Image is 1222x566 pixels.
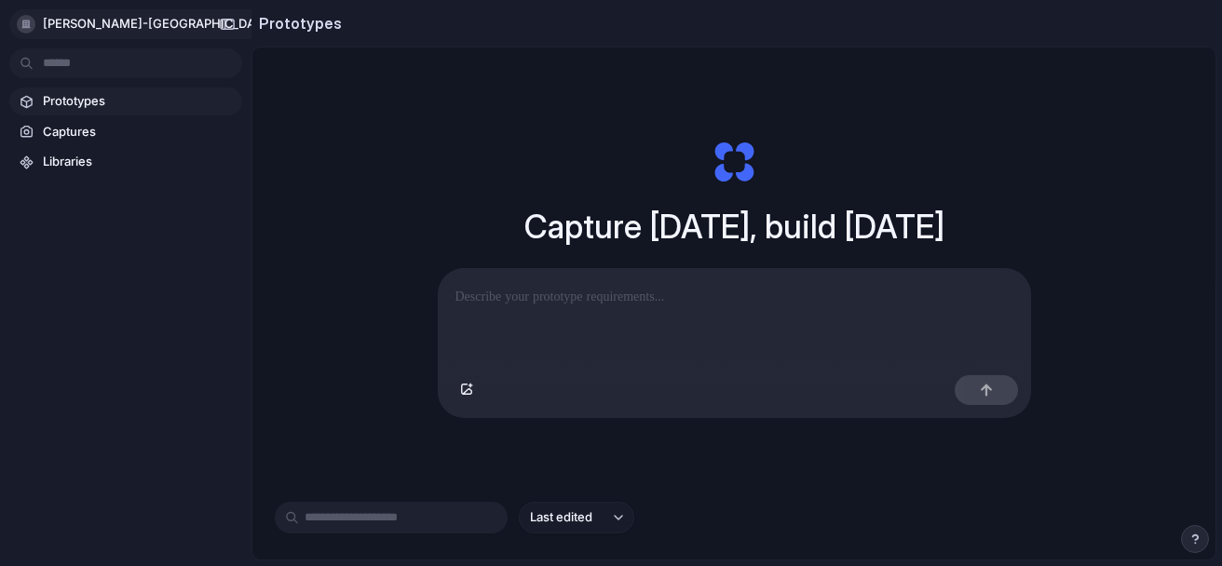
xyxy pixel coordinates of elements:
[524,202,944,251] h1: Capture [DATE], build [DATE]
[43,15,274,34] span: [PERSON_NAME]-[GEOGRAPHIC_DATA]
[43,153,235,171] span: Libraries
[9,148,242,176] a: Libraries
[43,123,235,141] span: Captures
[43,92,235,111] span: Prototypes
[251,12,342,34] h2: Prototypes
[9,88,242,115] a: Prototypes
[530,508,592,527] span: Last edited
[9,9,303,39] button: [PERSON_NAME]-[GEOGRAPHIC_DATA]
[9,118,242,146] a: Captures
[519,502,634,533] button: Last edited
